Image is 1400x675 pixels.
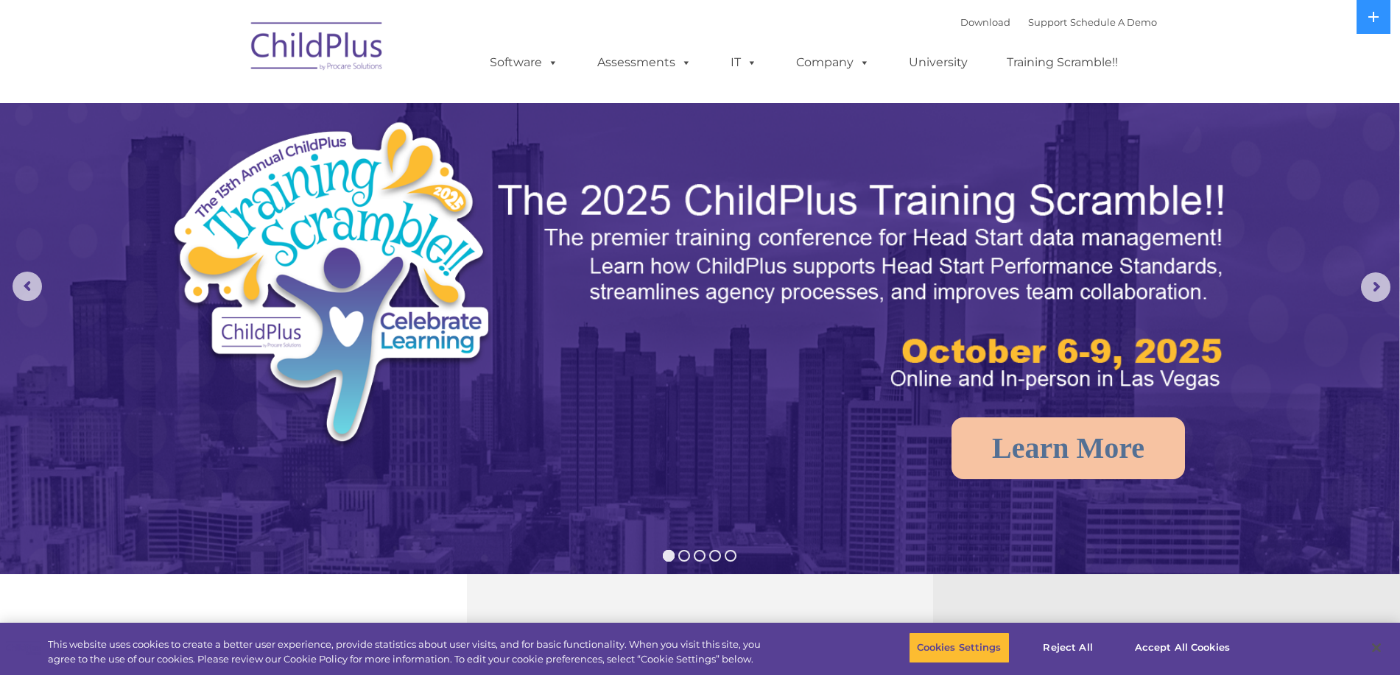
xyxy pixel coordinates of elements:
[716,48,772,77] a: IT
[244,12,391,85] img: ChildPlus by Procare Solutions
[909,632,1010,663] button: Cookies Settings
[1028,16,1067,28] a: Support
[960,16,1157,28] font: |
[48,637,770,666] div: This website uses cookies to create a better user experience, provide statistics about user visit...
[1070,16,1157,28] a: Schedule A Demo
[205,97,250,108] span: Last name
[992,48,1133,77] a: Training Scramble!!
[475,48,573,77] a: Software
[1127,632,1238,663] button: Accept All Cookies
[781,48,884,77] a: Company
[1022,632,1114,663] button: Reject All
[205,158,267,169] span: Phone number
[960,16,1010,28] a: Download
[951,417,1185,479] a: Learn More
[583,48,706,77] a: Assessments
[1360,632,1393,664] button: Close
[894,48,982,77] a: University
